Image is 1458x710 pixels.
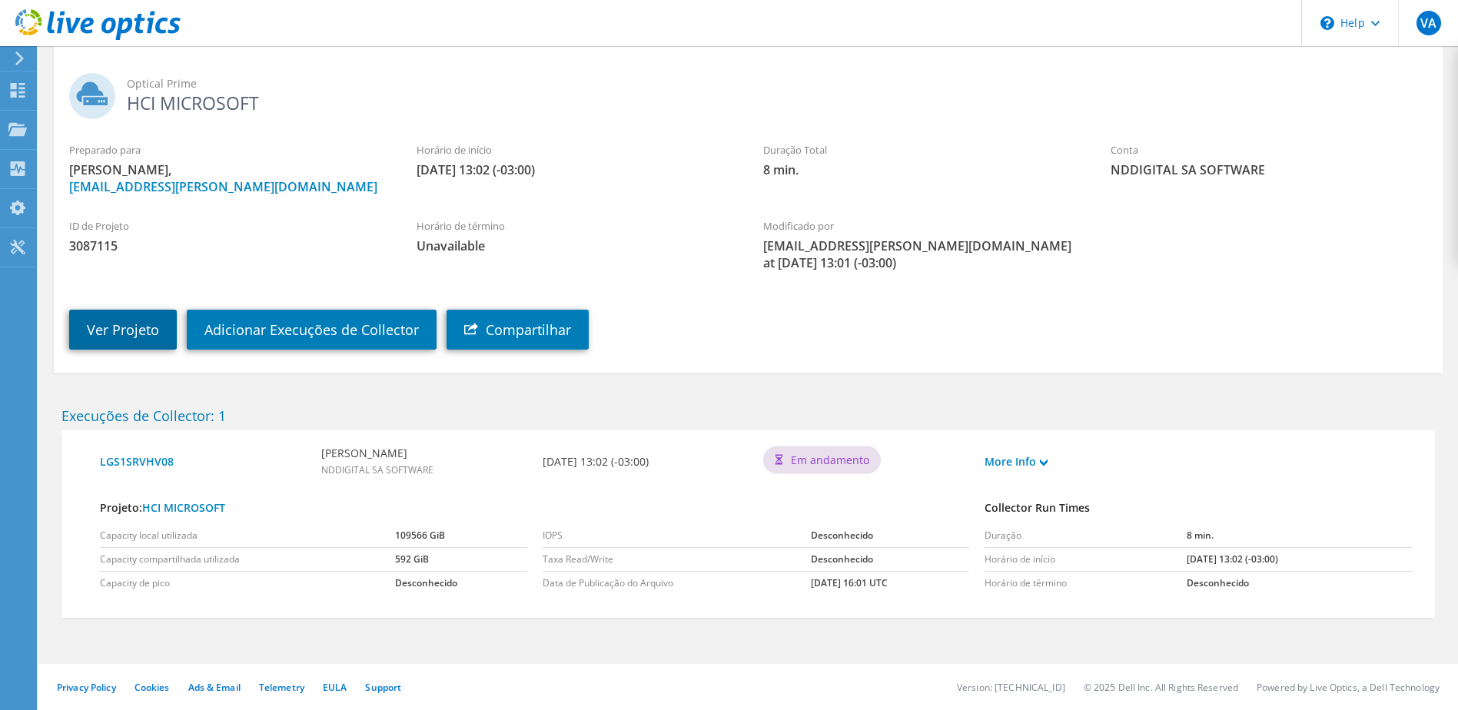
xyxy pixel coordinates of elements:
[69,237,386,254] span: 3087115
[791,451,869,468] span: Em andamento
[100,524,395,548] td: Capacity local utilizada
[69,73,1427,111] h2: HCI MICROSOFT
[763,237,1080,271] span: [EMAIL_ADDRESS][PERSON_NAME][DOMAIN_NAME] at [DATE] 13:01 (-03:00)
[395,548,526,572] td: 592 GiB
[127,75,1427,92] span: Optical Prime
[763,218,1080,234] label: Modificado por
[1187,548,1412,572] td: [DATE] 13:02 (-03:00)
[985,499,1412,516] h4: Collector Run Times
[321,445,433,462] b: [PERSON_NAME]
[69,218,386,234] label: ID de Projeto
[1320,16,1334,30] svg: \n
[543,548,812,572] td: Taxa Read/Write
[763,161,1080,178] span: 8 min.
[1084,681,1238,694] li: © 2025 Dell Inc. All Rights Reserved
[811,572,969,596] td: [DATE] 16:01 UTC
[1111,142,1427,158] label: Conta
[323,681,347,694] a: EULA
[417,142,733,158] label: Horário de início
[395,572,526,596] td: Desconhecido
[100,453,306,470] a: LGS1SRVHV08
[61,407,1435,424] h2: Execuções de Collector: 1
[1257,681,1440,694] li: Powered by Live Optics, a Dell Technology
[543,453,649,470] b: [DATE] 13:02 (-03:00)
[763,142,1080,158] label: Duração Total
[69,142,386,158] label: Preparado para
[100,572,395,596] td: Capacity de pico
[1187,572,1412,596] td: Desconhecido
[365,681,401,694] a: Support
[69,178,377,195] a: [EMAIL_ADDRESS][PERSON_NAME][DOMAIN_NAME]
[1187,524,1412,548] td: 8 min.
[417,218,733,234] label: Horário de término
[543,524,812,548] td: IOPS
[69,310,177,350] a: Ver Projeto
[417,161,733,178] span: [DATE] 13:02 (-03:00)
[100,548,395,572] td: Capacity compartilhada utilizada
[135,681,170,694] a: Cookies
[447,310,589,350] a: Compartilhar
[142,500,225,515] a: HCI MICROSOFT
[985,453,1048,470] a: More Info
[100,499,969,516] h4: Projeto:
[811,524,969,548] td: Desconhecido
[57,681,116,694] a: Privacy Policy
[69,161,386,195] span: [PERSON_NAME],
[957,681,1065,694] li: Version: [TECHNICAL_ID]
[811,548,969,572] td: Desconhecido
[1111,161,1427,178] span: NDDIGITAL SA SOFTWARE
[985,572,1187,596] td: Horário de término
[188,681,241,694] a: Ads & Email
[985,548,1187,572] td: Horário de início
[985,524,1187,548] td: Duração
[417,237,733,254] span: Unavailable
[321,463,433,476] span: NDDIGITAL SA SOFTWARE
[543,572,812,596] td: Data de Publicação do Arquivo
[187,310,437,350] a: Adicionar Execuções de Collector
[259,681,304,694] a: Telemetry
[1416,11,1441,35] span: VA
[395,524,526,548] td: 109566 GiB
